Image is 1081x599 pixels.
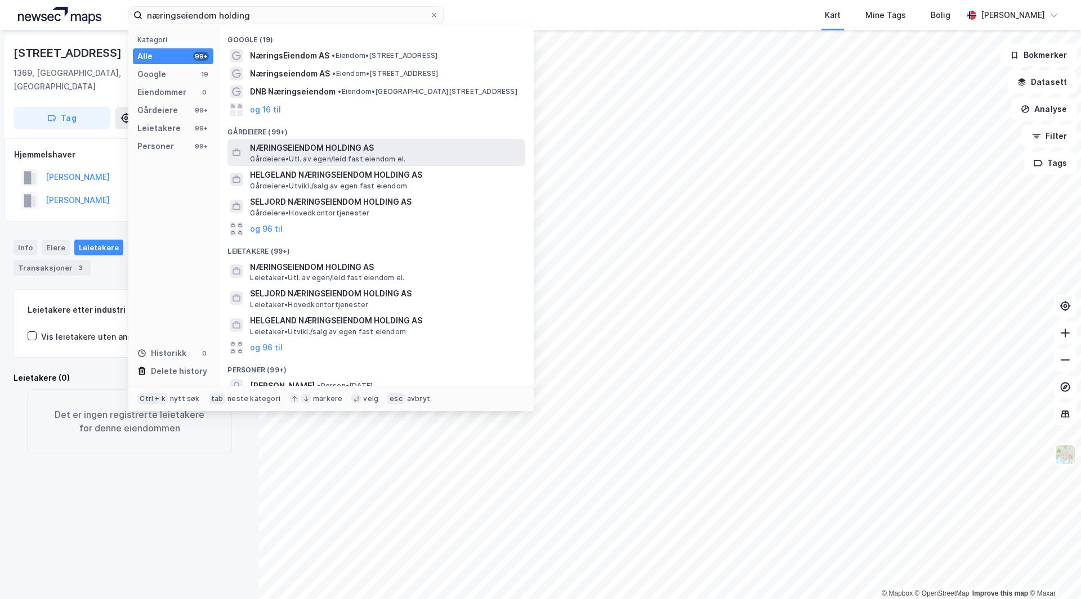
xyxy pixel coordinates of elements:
[250,327,406,336] span: Leietaker • Utvikl./salg av egen fast eiendom
[332,69,336,78] span: •
[387,393,405,404] div: esc
[250,379,315,393] span: [PERSON_NAME]
[1011,98,1076,120] button: Analyse
[332,51,437,60] span: Eiendom • [STREET_ADDRESS]
[250,222,283,236] button: og 96 til
[250,314,520,327] span: HELGELAND NÆRINGSEIENDOM HOLDING AS
[865,8,906,22] div: Mine Tags
[42,240,70,255] div: Eiere
[137,121,181,135] div: Leietakere
[28,303,231,317] div: Leietakere etter industri
[218,26,534,47] div: Google (19)
[250,195,520,209] span: SELJORD NÆRINGSEIENDOM HOLDING AS
[317,381,320,390] span: •
[14,371,245,385] div: Leietakere (0)
[137,139,174,153] div: Personer
[250,85,336,98] span: DNB Næringseiendom
[137,393,168,404] div: Ctrl + k
[1022,125,1076,147] button: Filter
[218,119,534,139] div: Gårdeiere (99+)
[931,8,950,22] div: Bolig
[14,44,124,62] div: [STREET_ADDRESS]
[193,142,209,151] div: 99+
[250,300,368,309] span: Leietaker • Hovedkontortjenester
[27,389,232,453] div: Det er ingen registrerte leietakere for denne eiendommen
[14,240,37,255] div: Info
[1008,71,1076,93] button: Datasett
[250,168,520,182] span: HELGELAND NÆRINGSEIENDOM HOLDING AS
[915,589,970,597] a: OpenStreetMap
[128,240,170,255] div: Datasett
[250,260,520,274] span: NÆRINGSEIENDOM HOLDING AS
[193,124,209,133] div: 99+
[75,262,86,273] div: 3
[250,182,407,191] span: Gårdeiere • Utvikl./salg av egen fast eiendom
[137,103,178,117] div: Gårdeiere
[200,349,209,358] div: 0
[209,393,226,404] div: tab
[250,49,329,62] span: NæringsEiendom AS
[14,66,158,93] div: 1369, [GEOGRAPHIC_DATA], [GEOGRAPHIC_DATA]
[218,357,534,377] div: Personer (99+)
[250,287,520,300] span: SELJORD NÆRINGSEIENDOM HOLDING AS
[137,67,166,81] div: Google
[250,341,283,354] button: og 96 til
[200,70,209,79] div: 19
[338,87,341,96] span: •
[317,381,373,390] span: Person • [DATE]
[193,106,209,115] div: 99+
[41,330,148,344] div: Vis leietakere uten ansatte
[363,394,378,403] div: velg
[151,364,207,378] div: Delete history
[142,7,430,24] input: Søk på adresse, matrikkel, gårdeiere, leietakere eller personer
[972,589,1028,597] a: Improve this map
[218,238,534,258] div: Leietakere (99+)
[1055,444,1076,465] img: Z
[981,8,1045,22] div: [PERSON_NAME]
[137,85,186,99] div: Eiendommer
[250,141,520,155] span: NÆRINGSEIENDOM HOLDING AS
[170,394,200,403] div: nytt søk
[137,346,186,360] div: Historikk
[193,52,209,61] div: 99+
[250,103,281,116] button: og 16 til
[1000,44,1076,66] button: Bokmerker
[74,240,123,255] div: Leietakere
[1025,545,1081,599] iframe: Chat Widget
[14,107,110,129] button: Tag
[313,394,342,403] div: markere
[227,394,280,403] div: neste kategori
[407,394,430,403] div: avbryt
[882,589,913,597] a: Mapbox
[14,260,91,276] div: Transaksjoner
[250,155,405,164] span: Gårdeiere • Utl. av egen/leid fast eiendom el.
[1024,152,1076,174] button: Tags
[18,7,101,24] img: logo.a4113a55bc3d86da70a041830d287a7e.svg
[338,87,517,96] span: Eiendom • [GEOGRAPHIC_DATA][STREET_ADDRESS]
[825,8,841,22] div: Kart
[14,148,245,161] div: Hjemmelshaver
[332,51,335,60] span: •
[1025,545,1081,599] div: Kontrollprogram for chat
[137,35,213,44] div: Kategori
[332,69,438,78] span: Eiendom • [STREET_ADDRESS]
[250,209,369,218] span: Gårdeiere • Hovedkontortjenester
[200,88,209,97] div: 0
[250,273,404,282] span: Leietaker • Utl. av egen/leid fast eiendom el.
[137,49,153,63] div: Alle
[250,67,330,80] span: Næringseiendom AS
